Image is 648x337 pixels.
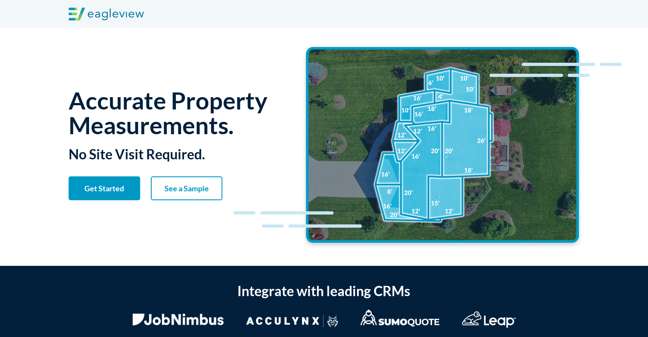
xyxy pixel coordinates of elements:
span: No Site Visit Required. [69,146,205,162]
strong: See a Sample [164,184,209,193]
span: Integrate with leading CRMs [237,282,410,299]
strong: Get Started [84,184,124,193]
span: Accurate Property Measurements. [69,86,268,139]
a: Get Started [69,176,140,200]
a: See a Sample [151,176,222,200]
